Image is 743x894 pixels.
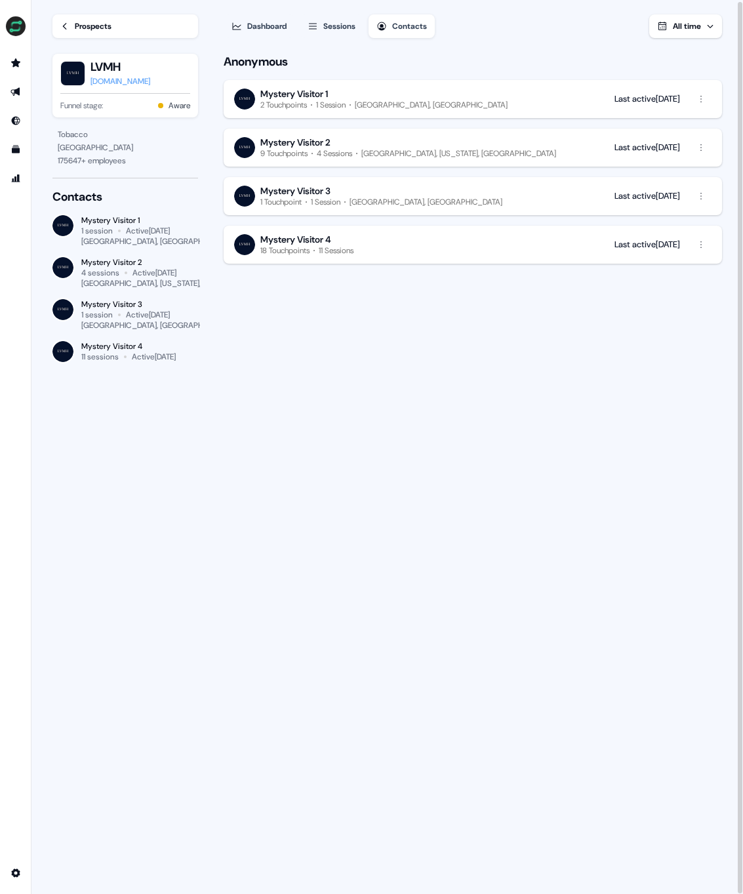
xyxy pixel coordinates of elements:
[5,863,26,884] a: Go to integrations
[90,75,150,88] a: [DOMAIN_NAME]
[5,52,26,73] a: Go to prospects
[81,310,113,320] div: 1 session
[75,20,111,33] div: Prospects
[81,299,198,310] div: Mystery Visitor 3
[224,80,722,118] button: Mystery Visitor 12 Touchpoints1 Session[GEOGRAPHIC_DATA], [GEOGRAPHIC_DATA]Last active[DATE]
[126,310,170,320] div: Active [DATE]
[58,141,193,154] div: [GEOGRAPHIC_DATA]
[673,21,701,31] span: All time
[224,14,294,38] button: Dashboard
[316,100,346,110] div: 1 Session
[614,238,680,251] div: Last active [DATE]
[52,14,198,38] a: Prospects
[132,352,176,362] div: Active [DATE]
[224,54,722,70] div: Anonymous
[81,215,198,226] div: Mystery Visitor 1
[224,129,722,167] button: Mystery Visitor 29 Touchpoints4 Sessions[GEOGRAPHIC_DATA], [US_STATE], [GEOGRAPHIC_DATA]Last acti...
[90,59,150,75] button: LVMH
[260,88,328,100] div: Mystery Visitor 1
[319,245,353,256] div: 11 Sessions
[361,148,556,159] div: [GEOGRAPHIC_DATA], [US_STATE], [GEOGRAPHIC_DATA]
[81,226,113,236] div: 1 session
[649,14,722,38] button: All time
[60,99,103,112] span: Funnel stage:
[5,168,26,189] a: Go to attribution
[355,100,508,110] div: [GEOGRAPHIC_DATA], [GEOGRAPHIC_DATA]
[52,189,198,205] div: Contacts
[323,20,355,33] div: Sessions
[260,185,331,197] div: Mystery Visitor 3
[260,245,310,256] div: 18 Touchpoints
[247,20,287,33] div: Dashboard
[81,257,198,268] div: Mystery Visitor 2
[350,197,502,207] div: [GEOGRAPHIC_DATA], [GEOGRAPHIC_DATA]
[260,234,331,245] div: Mystery Visitor 4
[224,177,722,215] button: Mystery Visitor 31 Touchpoint1 Session[GEOGRAPHIC_DATA], [GEOGRAPHIC_DATA]Last active[DATE]
[81,278,278,289] div: [GEOGRAPHIC_DATA], [US_STATE], [GEOGRAPHIC_DATA]
[260,100,307,110] div: 2 Touchpoints
[614,92,680,106] div: Last active [DATE]
[224,226,722,264] button: Mystery Visitor 418 Touchpoints11 SessionsLast active[DATE]
[81,268,119,278] div: 4 sessions
[260,197,302,207] div: 1 Touchpoint
[300,14,363,38] button: Sessions
[58,154,193,167] div: 175647 + employees
[132,268,176,278] div: Active [DATE]
[126,226,170,236] div: Active [DATE]
[81,236,235,247] div: [GEOGRAPHIC_DATA], [GEOGRAPHIC_DATA]
[260,136,331,148] div: Mystery Visitor 2
[81,352,119,362] div: 11 sessions
[369,14,435,38] button: Contacts
[317,148,352,159] div: 4 Sessions
[5,110,26,131] a: Go to Inbound
[81,320,235,331] div: [GEOGRAPHIC_DATA], [GEOGRAPHIC_DATA]
[169,99,190,112] button: Aware
[614,141,680,154] div: Last active [DATE]
[260,148,308,159] div: 9 Touchpoints
[5,139,26,160] a: Go to templates
[311,197,340,207] div: 1 Session
[392,20,427,33] div: Contacts
[58,128,193,141] div: Tobacco
[614,190,680,203] div: Last active [DATE]
[81,341,176,352] div: Mystery Visitor 4
[5,81,26,102] a: Go to outbound experience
